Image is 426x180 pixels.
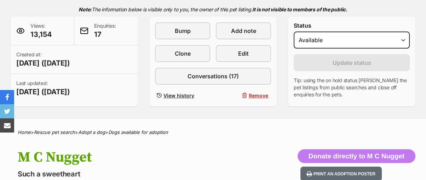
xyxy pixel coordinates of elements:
p: Enquiries: [94,22,116,39]
span: Update status [333,58,371,67]
span: [DATE] ([DATE]) [16,87,70,97]
span: View history [163,92,194,99]
a: Edit [216,45,271,62]
span: 13,154 [30,29,52,39]
span: Bump [175,27,191,35]
h1: M C Nugget [18,149,260,165]
p: Created at: [16,51,70,68]
a: Bump [155,22,210,39]
a: Conversations (17) [155,68,271,85]
strong: Note: [79,6,92,12]
a: Dogs available for adoption [108,129,168,135]
span: Add note [231,27,256,35]
p: The information below is visible only to you, the owner of this pet listing. [11,2,415,17]
p: Such a sweetheart [18,169,260,179]
button: Donate directly to M C Nugget [298,149,415,163]
strong: It is not visible to members of the public. [252,6,347,12]
a: Home [18,129,31,135]
label: Status [294,22,410,29]
button: Update status [294,54,410,71]
span: 17 [94,29,116,39]
p: Views: [30,22,52,39]
span: Edit [238,49,249,58]
span: [DATE] ([DATE]) [16,58,70,68]
span: Clone [175,49,191,58]
a: Adopt a dog [78,129,105,135]
span: Remove [249,92,268,99]
span: Conversations (17) [188,72,239,80]
button: Remove [216,90,271,101]
a: Clone [155,45,210,62]
a: View history [155,90,210,101]
p: Last updated: [16,80,70,97]
a: Add note [216,22,271,39]
a: Rescue pet search [34,129,75,135]
p: Tip: using the on hold status [PERSON_NAME] the pet listings from public searches and close off e... [294,77,410,98]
